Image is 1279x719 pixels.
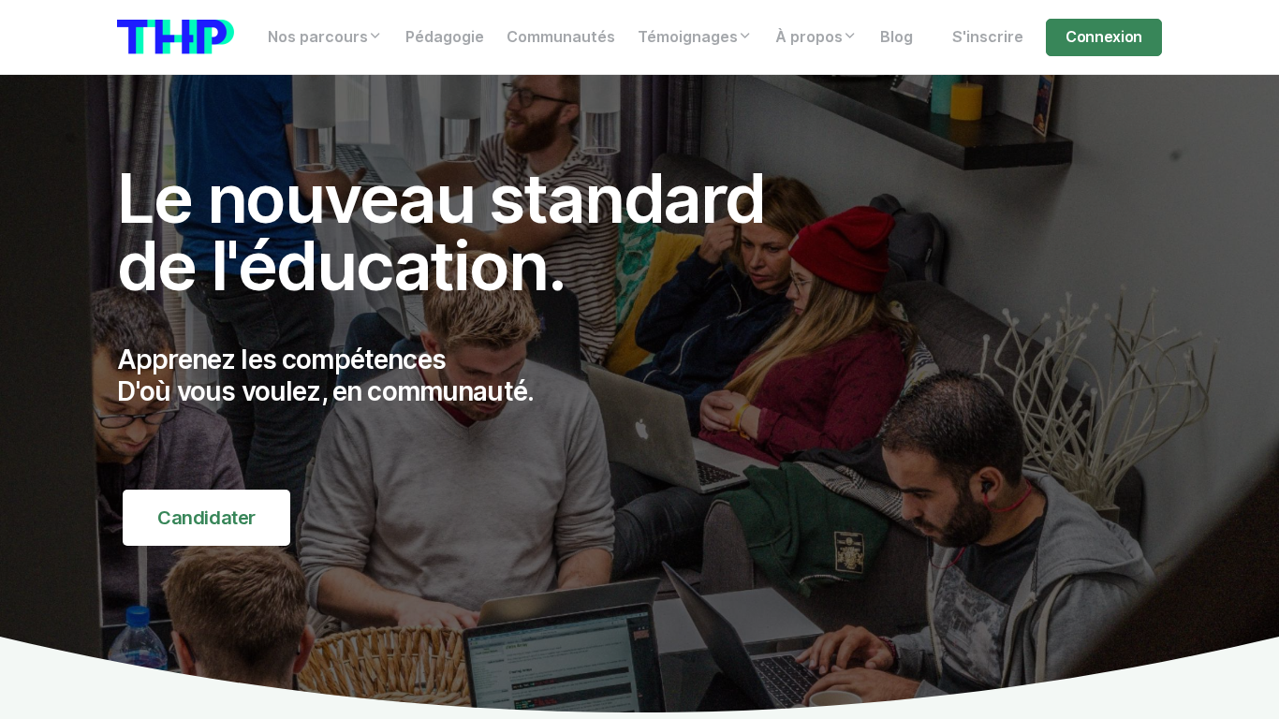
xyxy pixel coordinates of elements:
p: Apprenez les compétences D'où vous voulez, en communauté. [117,345,806,407]
a: Connexion [1046,19,1162,56]
a: Communautés [495,19,626,56]
a: Blog [869,19,924,56]
img: logo [117,20,234,54]
h1: Le nouveau standard de l'éducation. [117,165,806,300]
a: Nos parcours [257,19,394,56]
a: S'inscrire [941,19,1035,56]
a: À propos [764,19,869,56]
a: Candidater [123,490,290,546]
a: Pédagogie [394,19,495,56]
a: Témoignages [626,19,764,56]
